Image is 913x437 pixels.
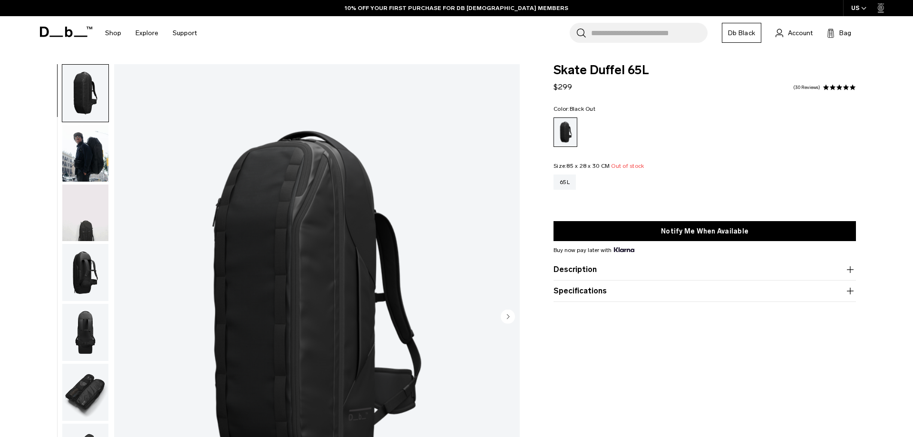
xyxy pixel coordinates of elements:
[62,304,108,361] img: Skate Duffel 65L
[611,163,644,169] span: Out of stock
[501,309,515,325] button: Next slide
[345,4,568,12] a: 10% OFF YOUR FIRST PURCHASE FOR DB [DEMOGRAPHIC_DATA] MEMBERS
[62,303,109,361] button: Skate Duffel 65L
[554,106,595,112] legend: Color:
[554,246,634,254] span: Buy now pay later with
[554,82,572,91] span: $299
[62,364,108,421] img: Skate Duffel 65L
[554,264,856,275] button: Description
[788,28,813,38] span: Account
[566,163,610,169] span: 85 x 28 x 30 CM
[62,125,108,182] img: 4C9A9361-Edit.jpg
[136,16,158,50] a: Explore
[614,247,634,252] img: {"height" => 20, "alt" => "Klarna"}
[62,64,109,122] button: Skate Duffel 65L
[793,85,820,90] a: 30 reviews
[62,65,108,122] img: Skate Duffel 65L
[722,23,761,43] a: Db Black
[554,117,577,147] a: Black Out
[62,244,108,301] img: Skate Duffel 65L
[776,27,813,39] a: Account
[62,185,108,242] img: Skate Duffel 65L
[554,175,576,190] a: 65L
[98,16,204,50] nav: Main Navigation
[554,163,644,169] legend: Size:
[62,243,109,301] button: Skate Duffel 65L
[105,16,121,50] a: Shop
[554,221,856,241] button: Notify Me When Available
[62,363,109,421] button: Skate Duffel 65L
[554,64,856,77] span: Skate Duffel 65L
[839,28,851,38] span: Bag
[570,106,595,112] span: Black Out
[554,285,856,297] button: Specifications
[62,184,109,242] button: Skate Duffel 65L
[173,16,197,50] a: Support
[62,124,109,182] button: 4C9A9361-Edit.jpg
[827,27,851,39] button: Bag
